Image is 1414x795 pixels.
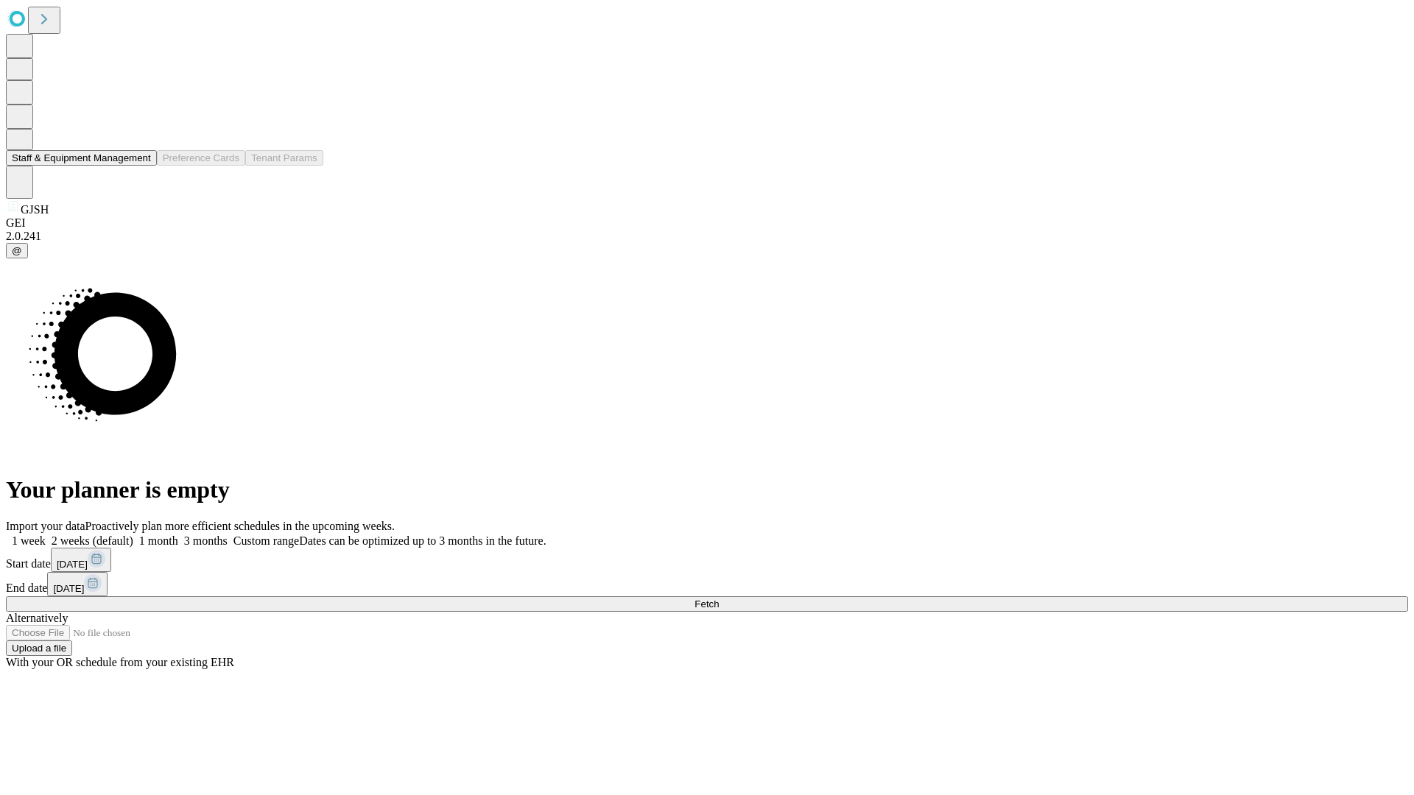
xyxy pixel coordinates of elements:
span: 1 week [12,534,46,547]
span: GJSH [21,203,49,216]
span: Custom range [233,534,299,547]
span: Dates can be optimized up to 3 months in the future. [299,534,546,547]
button: Tenant Params [245,150,323,166]
span: @ [12,245,22,256]
span: Alternatively [6,612,68,624]
div: 2.0.241 [6,230,1408,243]
span: [DATE] [57,559,88,570]
button: Fetch [6,596,1408,612]
div: End date [6,572,1408,596]
span: Proactively plan more efficient schedules in the upcoming weeks. [85,520,395,532]
span: Import your data [6,520,85,532]
h1: Your planner is empty [6,476,1408,504]
button: @ [6,243,28,258]
button: Staff & Equipment Management [6,150,157,166]
span: 3 months [184,534,228,547]
span: With your OR schedule from your existing EHR [6,656,234,668]
span: 1 month [139,534,178,547]
span: [DATE] [53,583,84,594]
div: GEI [6,216,1408,230]
button: Preference Cards [157,150,245,166]
span: Fetch [694,598,719,609]
button: [DATE] [47,572,108,596]
button: [DATE] [51,548,111,572]
button: Upload a file [6,640,72,656]
span: 2 weeks (default) [52,534,133,547]
div: Start date [6,548,1408,572]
